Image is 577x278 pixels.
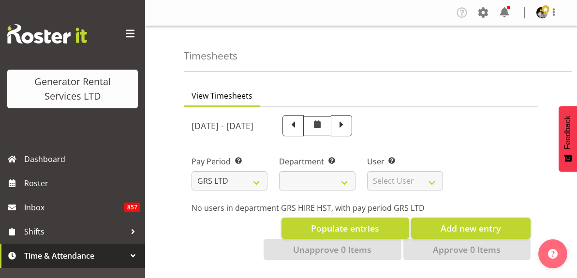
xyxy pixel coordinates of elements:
[192,120,253,131] h5: [DATE] - [DATE]
[559,106,577,172] button: Feedback - Show survey
[192,156,267,167] label: Pay Period
[192,202,531,214] p: No users in department GRS HIRE HST, with pay period GRS LTD
[548,249,558,259] img: help-xxl-2.png
[563,116,572,149] span: Feedback
[24,176,140,190] span: Roster
[17,74,128,103] div: Generator Rental Services LTD
[293,243,371,256] span: Unapprove 0 Items
[403,239,531,260] button: Approve 0 Items
[24,224,126,239] span: Shifts
[536,7,548,18] img: andrew-crenfeldtab2e0c3de70d43fd7286f7b271d34304.png
[184,50,237,61] h4: Timesheets
[433,243,501,256] span: Approve 0 Items
[24,152,140,166] span: Dashboard
[192,90,252,102] span: View Timesheets
[279,156,355,167] label: Department
[441,222,501,234] span: Add new entry
[281,218,409,239] button: Populate entries
[124,203,140,212] span: 857
[411,218,531,239] button: Add new entry
[24,249,126,263] span: Time & Attendance
[311,222,379,234] span: Populate entries
[264,239,401,260] button: Unapprove 0 Items
[24,200,124,215] span: Inbox
[7,24,87,44] img: Rosterit website logo
[367,156,443,167] label: User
